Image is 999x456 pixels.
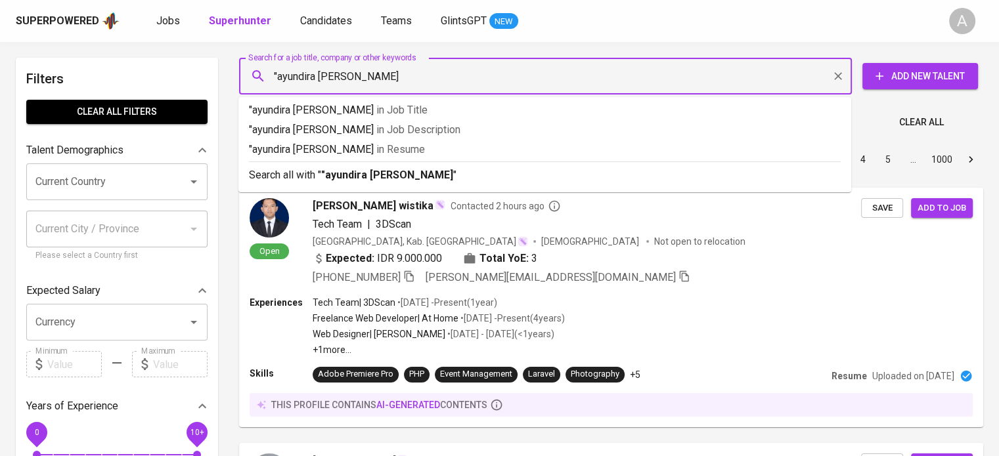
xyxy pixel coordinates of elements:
div: IDR 9.000.000 [313,251,442,266]
span: 10+ [190,428,204,437]
img: magic_wand.svg [518,236,528,247]
input: Value [153,351,208,377]
p: • [DATE] - Present ( 1 year ) [395,296,497,309]
b: "ayundira [PERSON_NAME] [321,169,453,181]
a: Jobs [156,13,183,30]
div: Photography [571,368,619,381]
p: Years of Experience [26,398,118,414]
p: Expected Salary [26,283,100,299]
p: Experiences [250,296,313,309]
p: "ayundira [PERSON_NAME] [249,102,841,118]
a: Superhunter [209,13,274,30]
button: Add to job [911,198,973,218]
p: Resume [832,369,867,383]
button: Go to page 5 [877,149,899,170]
p: Search all with " " [249,167,841,183]
a: Superpoweredapp logo [16,11,120,31]
span: [PHONE_NUMBER] [313,271,401,283]
a: Open[PERSON_NAME] wistikaContacted 2 hours agoTech Team|3DScan[GEOGRAPHIC_DATA], Kab. [GEOGRAPHIC... [239,188,983,427]
input: Value [47,351,102,377]
span: 0 [34,428,39,437]
div: A [949,8,975,34]
img: app logo [102,11,120,31]
p: Talent Demographics [26,142,123,158]
a: Candidates [300,13,355,30]
span: Add New Talent [873,68,967,85]
span: Contacted 2 hours ago [451,199,561,213]
b: Expected: [326,251,374,266]
button: Open [185,173,203,191]
span: Open [254,245,285,257]
h6: Filters [26,68,208,89]
img: 3eed44ec19ec7ec3fa4a317057af03b0.jpg [250,198,289,238]
p: +1 more ... [313,343,565,356]
button: Add New Talent [862,63,978,89]
div: … [902,153,923,166]
span: Save [868,201,897,216]
svg: By Batam recruiter [548,199,561,213]
button: Open [185,313,203,331]
p: Uploaded on [DATE] [872,369,954,383]
button: Clear All [894,110,949,135]
a: Teams [381,13,414,30]
p: Not open to relocation [654,235,745,248]
span: Teams [381,14,412,27]
span: in Job Description [376,123,460,136]
p: Skills [250,367,313,380]
span: [PERSON_NAME][EMAIL_ADDRESS][DOMAIN_NAME] [426,271,676,283]
a: GlintsGPT NEW [441,13,518,30]
img: magic_wand.svg [435,199,445,210]
b: Total YoE: [479,251,529,266]
span: 3DScan [376,218,411,230]
p: Freelance Web Developer | At Home [313,312,458,325]
span: NEW [489,15,518,28]
span: Jobs [156,14,180,27]
p: this profile contains contents [271,398,487,411]
span: in Job Title [376,104,428,116]
button: Save [861,198,903,218]
div: Event Management [440,368,512,381]
p: Web Designer | [PERSON_NAME] [313,327,445,341]
div: Expected Salary [26,278,208,304]
span: Candidates [300,14,352,27]
button: Go to next page [960,149,981,170]
span: [PERSON_NAME] wistika [313,198,433,214]
div: Years of Experience [26,393,208,419]
p: +5 [630,368,640,381]
b: Superhunter [209,14,271,27]
div: [GEOGRAPHIC_DATA], Kab. [GEOGRAPHIC_DATA] [313,235,528,248]
button: Go to page 1000 [927,149,956,170]
span: | [367,217,370,232]
div: Laravel [528,368,555,381]
span: Add to job [918,201,966,216]
span: AI-generated [376,400,440,410]
p: "ayundira [PERSON_NAME] [249,142,841,157]
span: Clear All filters [37,104,197,120]
div: Adobe Premiere Pro [318,368,393,381]
span: [DEMOGRAPHIC_DATA] [541,235,641,248]
span: GlintsGPT [441,14,487,27]
span: 3 [531,251,537,266]
p: Tech Team | 3DScan [313,296,395,309]
span: Tech Team [313,218,362,230]
div: PHP [409,368,424,381]
div: Superpowered [16,14,99,29]
span: in Resume [376,143,425,155]
p: • [DATE] - [DATE] ( <1 years ) [445,327,554,341]
nav: pagination navigation [751,149,983,170]
button: Clear All filters [26,100,208,124]
button: Clear [829,67,847,85]
button: Go to page 4 [853,149,874,170]
p: • [DATE] - Present ( 4 years ) [458,312,565,325]
span: Clear All [899,114,944,131]
p: "ayundira [PERSON_NAME] [249,122,841,138]
p: Please select a Country first [35,249,198,262]
div: Talent Demographics [26,137,208,163]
